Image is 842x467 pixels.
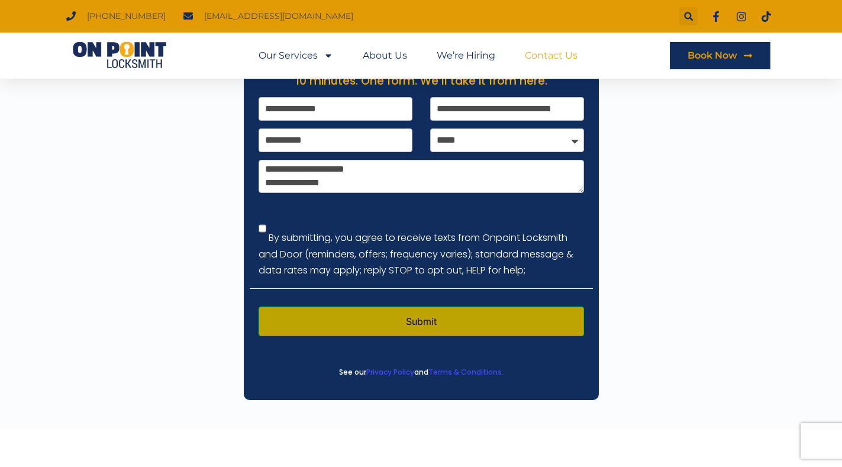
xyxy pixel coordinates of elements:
p: 10 minutes. One form. We’ll take it from here. [250,73,593,90]
a: Our Services [259,42,333,69]
button: Submit [259,307,584,336]
span: [EMAIL_ADDRESS][DOMAIN_NAME] [201,8,353,24]
a: About Us [363,42,407,69]
div: Your submission failed because of an error. [259,336,584,352]
span: The Captcha field cannot be blank. Please enter a value. [259,201,278,217]
div: Search [679,7,698,25]
nav: Menu [259,42,578,69]
span: Submit [406,317,437,326]
span: [PHONE_NUMBER] [84,8,166,24]
span: Book Now [688,51,737,60]
label: By submitting, you agree to receive texts from Onpoint Locksmith and Door (reminders, offers; fre... [259,231,573,276]
p: See our and [250,364,593,381]
a: Terms & Conditions. [428,367,504,377]
a: Book Now [670,42,770,69]
a: Contact Us [525,42,578,69]
form: Contact Form [259,97,584,353]
a: Privacy Policy [366,367,414,377]
a: We’re Hiring [437,42,495,69]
